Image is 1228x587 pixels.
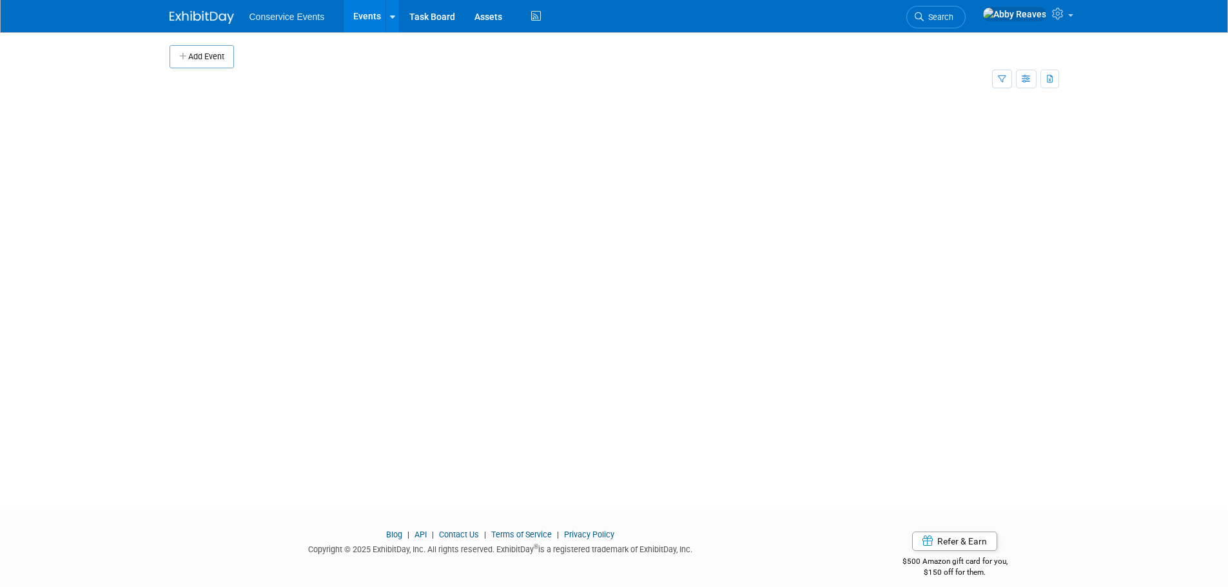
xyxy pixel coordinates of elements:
[439,530,479,539] a: Contact Us
[491,530,552,539] a: Terms of Service
[851,567,1059,578] div: $150 off for them.
[481,530,489,539] span: |
[564,530,614,539] a: Privacy Policy
[912,532,997,551] a: Refer & Earn
[554,530,562,539] span: |
[534,543,538,550] sup: ®
[982,7,1047,21] img: Abby Reaves
[386,530,402,539] a: Blog
[170,11,234,24] img: ExhibitDay
[906,6,966,28] a: Search
[170,541,832,555] div: Copyright © 2025 ExhibitDay, Inc. All rights reserved. ExhibitDay is a registered trademark of Ex...
[170,45,234,68] button: Add Event
[924,12,953,22] span: Search
[851,548,1059,577] div: $500 Amazon gift card for you,
[414,530,427,539] a: API
[404,530,413,539] span: |
[429,530,437,539] span: |
[249,12,325,22] span: Conservice Events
